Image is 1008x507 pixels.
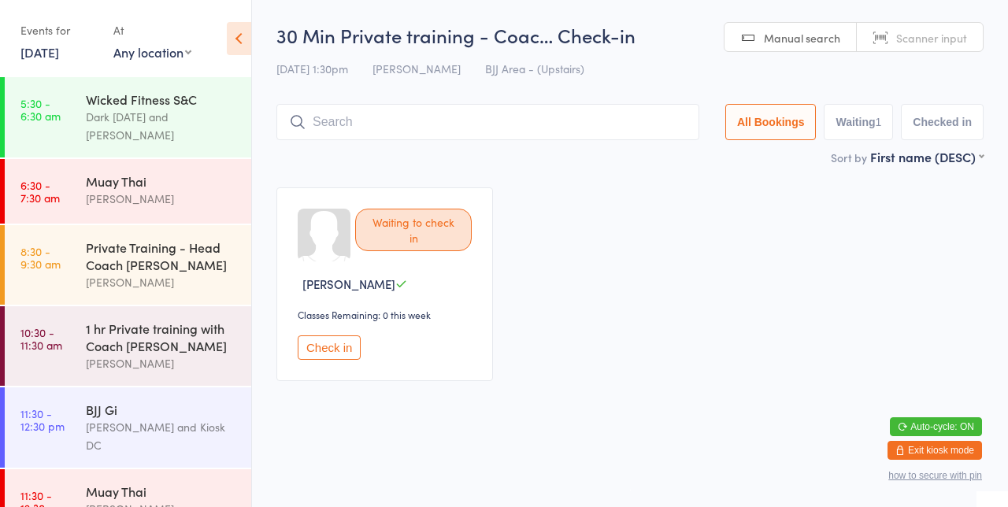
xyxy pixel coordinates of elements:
a: 8:30 -9:30 amPrivate Training - Head Coach [PERSON_NAME][PERSON_NAME] [5,225,251,305]
time: 5:30 - 6:30 am [20,97,61,122]
button: how to secure with pin [888,470,982,481]
div: BJJ Gi [86,401,238,418]
button: All Bookings [725,104,817,140]
span: BJJ Area - (Upstairs) [485,61,584,76]
span: [PERSON_NAME] [372,61,461,76]
time: 6:30 - 7:30 am [20,179,60,204]
div: At [113,17,191,43]
div: Classes Remaining: 0 this week [298,308,476,321]
div: 1 hr Private training with Coach [PERSON_NAME] [86,320,238,354]
button: Waiting1 [824,104,893,140]
div: First name (DESC) [870,148,984,165]
div: Events for [20,17,98,43]
button: Exit kiosk mode [888,441,982,460]
div: [PERSON_NAME] [86,354,238,372]
a: 6:30 -7:30 amMuay Thai[PERSON_NAME] [5,159,251,224]
button: Auto-cycle: ON [890,417,982,436]
a: [DATE] [20,43,59,61]
label: Sort by [831,150,867,165]
span: [PERSON_NAME] [302,276,395,292]
a: 5:30 -6:30 amWicked Fitness S&CDark [DATE] and [PERSON_NAME] [5,77,251,157]
button: Checked in [901,104,984,140]
a: 11:30 -12:30 pmBJJ Gi[PERSON_NAME] and Kiosk DC [5,387,251,468]
div: Waiting to check in [355,209,472,251]
span: [DATE] 1:30pm [276,61,348,76]
div: Wicked Fitness S&C [86,91,238,108]
div: 1 [876,116,882,128]
button: Check in [298,335,361,360]
div: Dark [DATE] and [PERSON_NAME] [86,108,238,144]
h2: 30 Min Private training - Coac… Check-in [276,22,984,48]
time: 11:30 - 12:30 pm [20,407,65,432]
input: Search [276,104,699,140]
div: Any location [113,43,191,61]
div: Muay Thai [86,483,238,500]
span: Scanner input [896,30,967,46]
div: [PERSON_NAME] and Kiosk DC [86,418,238,454]
div: Private Training - Head Coach [PERSON_NAME] [86,239,238,273]
time: 8:30 - 9:30 am [20,245,61,270]
a: 10:30 -11:30 am1 hr Private training with Coach [PERSON_NAME][PERSON_NAME] [5,306,251,386]
div: [PERSON_NAME] [86,273,238,291]
span: Manual search [764,30,840,46]
div: Muay Thai [86,172,238,190]
time: 10:30 - 11:30 am [20,326,62,351]
div: [PERSON_NAME] [86,190,238,208]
